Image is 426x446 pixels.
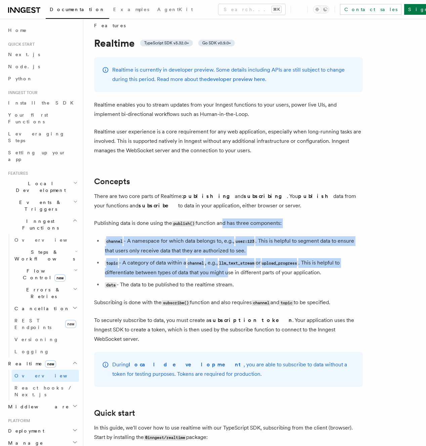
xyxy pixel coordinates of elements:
[46,2,109,19] a: Documentation
[244,193,287,199] strong: subscribing
[202,40,231,46] span: Go SDK v0.9.0+
[129,361,244,368] strong: local development
[109,2,153,18] a: Examples
[252,300,270,306] code: channel
[103,258,363,277] li: - A category of data within a , e.g., or . This is helpful to differentiate between types of data...
[5,42,35,47] span: Quick start
[94,316,363,344] p: To securely subscribe to data, you must create a . Your application uses the Inngest SDK to creat...
[5,97,79,109] a: Install the SDK
[5,128,79,147] a: Leveraging Steps
[12,382,79,401] a: React hooks / Next.js
[105,282,117,288] code: data
[12,284,79,302] button: Errors & Retries
[54,274,66,282] span: new
[14,385,74,397] span: React hooks / Next.js
[5,24,79,36] a: Home
[5,177,79,196] button: Local Development
[313,5,329,13] button: Toggle dark mode
[94,37,363,49] h1: Realtime
[157,7,193,12] span: AgentKit
[172,221,196,227] code: publish()
[50,7,105,12] span: Documentation
[105,260,119,266] code: topic
[12,333,79,346] a: Versioning
[94,298,363,308] p: Subscribing is done with the function and also requires and to be specified.
[5,428,44,434] span: Deployment
[12,268,74,281] span: Flow Control
[272,6,281,13] kbd: ⌘K
[103,280,363,290] li: - The data to be published to the realtime stream.
[105,239,124,244] code: channel
[94,22,126,29] span: Features
[5,90,38,95] span: Inngest tour
[5,48,79,60] a: Next.js
[5,401,79,413] button: Middleware
[8,76,33,81] span: Python
[94,127,363,155] p: Realtime user experience is a core requirement for any web application, especially when long-runn...
[5,60,79,73] a: Node.js
[183,193,235,199] strong: publishing
[103,236,363,255] li: - A namespace for which data belongs to, e.g., . This is helpful to segment data to ensure that u...
[12,370,79,382] a: Overview
[153,2,197,18] a: AgentKit
[5,218,73,231] span: Inngest Functions
[5,358,79,370] button: Realtimenew
[8,150,66,162] span: Setting up your app
[218,4,285,15] button: Search...⌘K
[14,349,49,354] span: Logging
[12,302,79,315] button: Cancellation
[14,337,59,342] span: Versioning
[94,177,130,186] a: Concepts
[5,196,79,215] button: Events & Triggers
[12,315,79,333] a: REST Endpointsnew
[5,109,79,128] a: Your first Functions
[12,286,73,300] span: Errors & Retries
[8,27,27,34] span: Home
[94,408,135,418] a: Quick start
[5,234,79,358] div: Inngest Functions
[94,423,363,442] p: In this guide, we'll cover how to use realtime with our TypeScript SDK, subscribing from the clie...
[5,403,69,410] span: Middleware
[340,4,401,15] a: Contact sales
[113,7,149,12] span: Examples
[12,249,75,262] span: Steps & Workflows
[12,234,79,246] a: Overview
[234,239,255,244] code: user:123
[5,425,79,437] button: Deployment
[94,192,363,210] p: There are two core parts of Realtime: and . You data from your functions and to data in your appl...
[65,320,76,328] span: new
[218,260,255,266] code: llm_text_stream
[298,193,333,199] strong: publish
[12,305,70,312] span: Cancellation
[94,218,363,228] p: Publishing data is done using the function and has three components:
[45,360,56,368] span: new
[207,76,265,82] a: developer preview here
[144,40,189,46] span: TypeScript SDK v3.32.0+
[8,100,78,106] span: Install the SDK
[12,246,79,265] button: Steps & Workflows
[279,300,293,306] code: topic
[112,360,355,379] p: During , you are able to subscribe to data without a token for testing purposes. Tokens are requi...
[209,317,292,323] strong: subscription token
[5,73,79,85] a: Python
[5,147,79,165] a: Setting up your app
[8,64,40,69] span: Node.js
[14,318,51,330] span: REST Endpoints
[5,199,73,212] span: Events & Triggers
[5,180,73,194] span: Local Development
[138,202,178,209] strong: subscribe
[5,171,28,176] span: Features
[5,418,30,423] span: Platform
[14,237,84,243] span: Overview
[8,112,48,124] span: Your first Functions
[12,265,79,284] button: Flow Controlnew
[94,100,363,119] p: Realtime enables you to stream updates from your Inngest functions to your users, power live UIs,...
[12,346,79,358] a: Logging
[144,435,186,441] code: @inngest/realtime
[162,300,190,306] code: subscribe()
[14,373,84,378] span: Overview
[5,215,79,234] button: Inngest Functions
[186,260,205,266] code: channel
[8,131,65,143] span: Leveraging Steps
[261,260,298,266] code: upload_progress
